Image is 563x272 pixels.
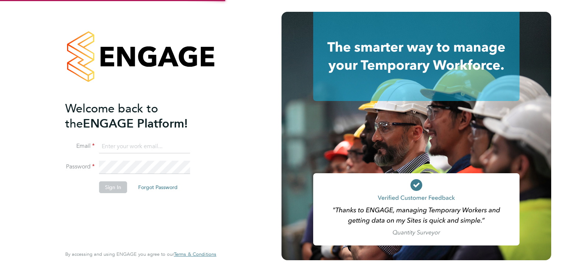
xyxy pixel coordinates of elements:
a: Terms & Conditions [174,251,216,257]
button: Forgot Password [132,181,183,193]
label: Email [65,142,95,150]
input: Enter your work email... [99,140,190,153]
h2: ENGAGE Platform! [65,101,209,131]
label: Password [65,163,95,171]
button: Sign In [99,181,127,193]
span: By accessing and using ENGAGE you agree to our [65,251,216,257]
span: Welcome back to the [65,101,158,131]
